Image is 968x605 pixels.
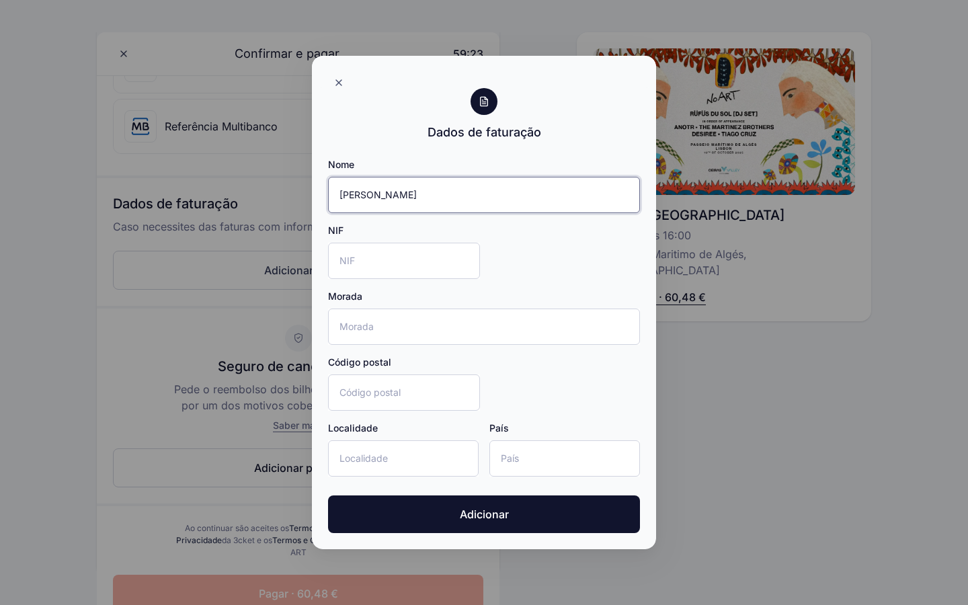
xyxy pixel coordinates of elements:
input: Localidade [328,440,479,477]
label: Código postal [328,356,391,369]
input: NIF [328,243,480,279]
button: Adicionar [328,495,640,533]
input: Morada [328,309,640,345]
label: Morada [328,290,362,303]
input: Nome [328,177,640,213]
label: País [489,421,509,435]
span: Adicionar [460,506,509,522]
div: Dados de faturação [428,123,541,142]
label: Localidade [328,421,378,435]
input: Código postal [328,374,480,411]
input: País [489,440,640,477]
label: Nome [328,158,354,171]
label: NIF [328,224,344,237]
